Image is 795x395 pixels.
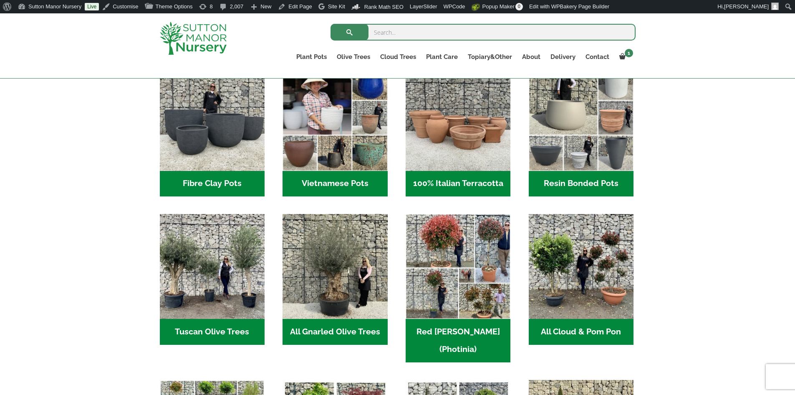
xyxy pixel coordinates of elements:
[529,171,633,197] h2: Resin Bonded Pots
[332,51,375,63] a: Olive Trees
[160,214,265,319] img: Home - 7716AD77 15EA 4607 B135 B37375859F10
[545,51,580,63] a: Delivery
[160,22,227,55] img: logo
[406,214,510,319] img: Home - F5A23A45 75B5 4929 8FB2 454246946332
[291,51,332,63] a: Plant Pots
[421,51,463,63] a: Plant Care
[529,319,633,345] h2: All Cloud & Pom Pon
[614,51,636,63] a: 1
[406,319,510,362] h2: Red [PERSON_NAME] (Photinia)
[724,3,769,10] span: [PERSON_NAME]
[625,49,633,57] span: 1
[463,51,517,63] a: Topiary&Other
[283,214,387,345] a: Visit product category All Gnarled Olive Trees
[406,171,510,197] h2: 100% Italian Terracotta
[160,319,265,345] h2: Tuscan Olive Trees
[529,66,633,171] img: Home - 67232D1B A461 444F B0F6 BDEDC2C7E10B 1 105 c
[529,214,633,319] img: Home - A124EB98 0980 45A7 B835 C04B779F7765
[375,51,421,63] a: Cloud Trees
[160,66,265,171] img: Home - 8194B7A3 2818 4562 B9DD 4EBD5DC21C71 1 105 c 1
[515,3,523,10] span: 0
[85,3,99,10] a: Live
[529,214,633,345] a: Visit product category All Cloud & Pom Pon
[529,66,633,196] a: Visit product category Resin Bonded Pots
[328,3,345,10] span: Site Kit
[160,66,265,196] a: Visit product category Fibre Clay Pots
[283,66,387,171] img: Home - 6E921A5B 9E2F 4B13 AB99 4EF601C89C59 1 105 c
[406,66,510,171] img: Home - 1B137C32 8D99 4B1A AA2F 25D5E514E47D 1 105 c
[283,214,387,319] img: Home - 5833C5B7 31D0 4C3A 8E42 DB494A1738DB
[364,4,404,10] span: Rank Math SEO
[517,51,545,63] a: About
[283,66,387,196] a: Visit product category Vietnamese Pots
[160,171,265,197] h2: Fibre Clay Pots
[283,319,387,345] h2: All Gnarled Olive Trees
[283,171,387,197] h2: Vietnamese Pots
[160,214,265,345] a: Visit product category Tuscan Olive Trees
[406,66,510,196] a: Visit product category 100% Italian Terracotta
[406,214,510,362] a: Visit product category Red Robin (Photinia)
[331,24,636,41] input: Search...
[580,51,614,63] a: Contact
